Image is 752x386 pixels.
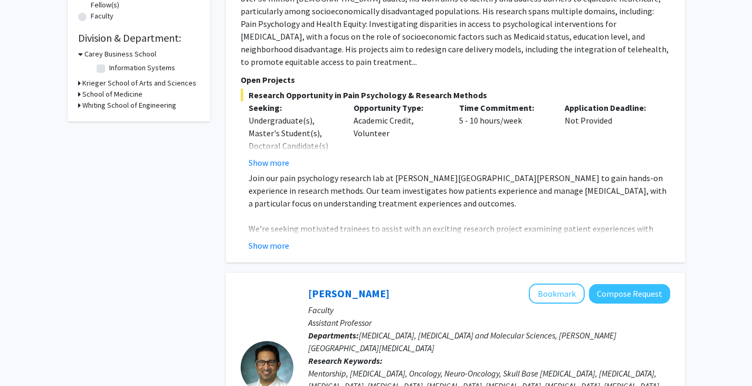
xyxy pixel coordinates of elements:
b: Departments: [308,330,359,341]
button: Show more [249,156,289,169]
p: Application Deadline: [565,101,654,114]
h3: Whiting School of Engineering [82,100,176,111]
span: Research Opportunity in Pain Psychology & Research Methods [241,89,670,101]
p: Faculty [308,304,670,316]
p: Assistant Professor [308,316,670,329]
div: Not Provided [557,101,662,169]
button: Show more [249,239,289,252]
p: Opportunity Type: [354,101,443,114]
div: Undergraduate(s), Master's Student(s), Doctoral Candidate(s) (PhD, MD, DMD, PharmD, etc.), Postdo... [249,114,338,241]
div: Academic Credit, Volunteer [346,101,451,169]
span: [MEDICAL_DATA], [MEDICAL_DATA] and Molecular Sciences, [PERSON_NAME][GEOGRAPHIC_DATA][MEDICAL_DATA] [308,330,616,353]
p: Time Commitment: [459,101,549,114]
label: Information Systems [109,62,175,73]
p: Join our pain psychology research lab at [PERSON_NAME][GEOGRAPHIC_DATA][PERSON_NAME] to gain hand... [249,172,670,210]
div: 5 - 10 hours/week [451,101,557,169]
b: Research Keywords: [308,355,383,366]
h3: Krieger School of Arts and Sciences [82,78,196,89]
button: Compose Request to Raj Mukherjee [589,284,670,304]
p: Open Projects [241,73,670,86]
label: Faculty [91,11,113,22]
p: Seeking: [249,101,338,114]
iframe: Chat [8,338,45,378]
p: We're seeking motivated trainees to assist with an exciting research project examining patient ex... [249,222,670,248]
a: [PERSON_NAME] [308,287,389,300]
h3: Carey Business School [84,49,156,60]
h2: Division & Department: [78,32,199,44]
button: Add Raj Mukherjee to Bookmarks [529,284,585,304]
h3: School of Medicine [82,89,142,100]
